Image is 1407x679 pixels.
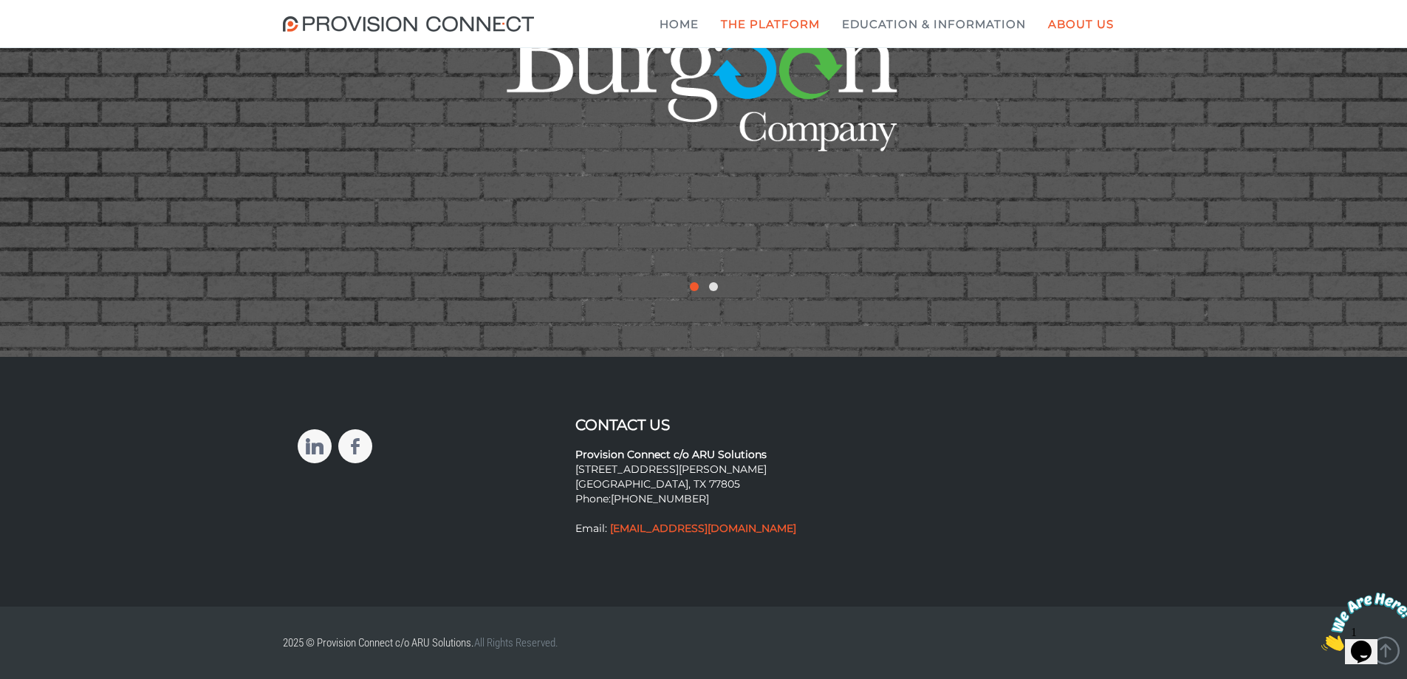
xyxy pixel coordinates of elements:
[611,492,709,505] a: [PHONE_NUMBER]
[6,6,12,18] span: 1
[474,636,558,649] span: All Rights Reserved.
[607,522,796,535] a: [EMAIL_ADDRESS][DOMAIN_NAME]
[6,6,97,64] img: Chat attention grabber
[283,16,541,32] img: Provision Connect
[575,433,832,536] p: [STREET_ADDRESS][PERSON_NAME] [GEOGRAPHIC_DATA], TX 77805 Phone: Email:
[610,522,796,535] strong: [EMAIL_ADDRESS][DOMAIN_NAME]
[1315,587,1407,657] iframe: chat widget
[575,417,832,433] h3: Contact Us
[283,629,693,657] p: 2025 © Provision Connect c/o ARU Solutions.
[575,448,767,461] strong: Provision Connect c/o ARU Solutions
